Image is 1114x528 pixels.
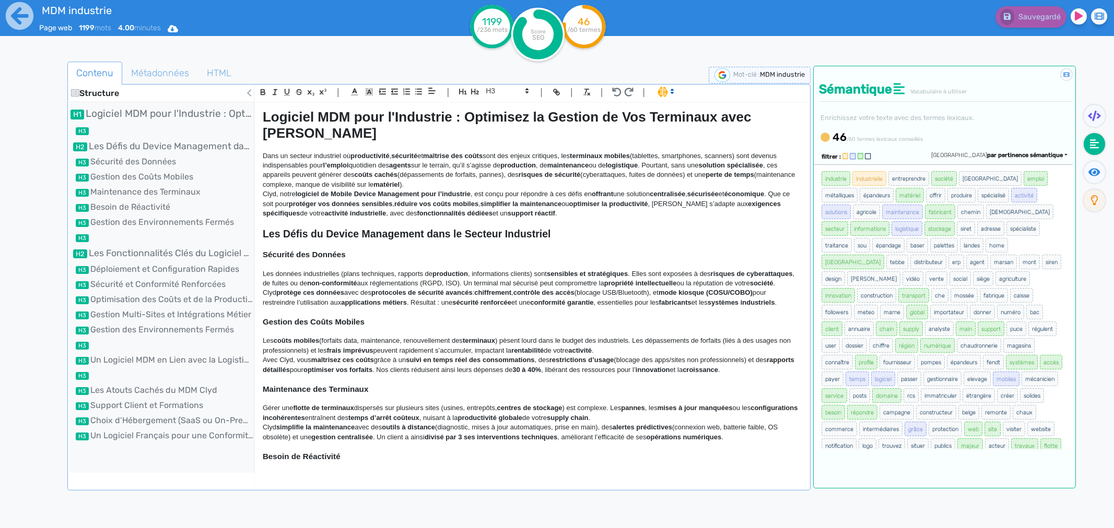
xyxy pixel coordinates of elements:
strong: paralyser une chaîne de production [585,471,700,479]
li: Support Client et Formations [69,399,254,412]
span: régulent [1028,321,1057,336]
span: offrir [926,188,945,202]
p: Clyd avec des (diagnostic, mises à jour automatiques, prise en main), des (connexion web, batteri... [263,423,800,442]
span: publics [931,438,955,453]
span: MDM industrie [760,70,805,78]
span: informations [850,221,889,236]
span: | [447,85,450,99]
span: stockage [924,221,955,236]
tspan: /236 mots [476,26,507,33]
strong: Maintenance des Terminaux [263,385,369,393]
strong: sécurité [391,152,417,160]
span: par pertinence sémantique [987,152,1063,159]
span: passer [897,371,921,386]
strong: l’emploi [323,161,349,169]
div: Structure [69,85,254,102]
span: siège [973,271,993,286]
strong: productivité [350,152,389,160]
tspan: 1199 [482,16,502,28]
span: sou [854,238,870,253]
span: agriculture [995,271,1030,286]
span: mobiles [993,371,1019,386]
strong: société [750,279,773,287]
span: gestionnaire [923,371,961,386]
span: spécialisé [978,188,1009,202]
span: fabrique [980,288,1008,303]
li: Gestion des Environnements Fermés [69,216,254,229]
span: agent [966,255,988,269]
input: title [39,2,373,19]
span: flotte [1040,438,1061,453]
strong: transport [745,471,775,479]
strong: coûts cachés [355,171,397,178]
span: chaux [1013,405,1036,419]
strong: risques de sécurité [519,171,581,178]
strong: simplifie la maintenance [276,423,355,431]
li: Sécurité et Conformité Renforcées [69,278,254,291]
strong: agents [389,161,411,169]
li: Un Logiciel Français pour une Conformité et une Réactivité Maximales [69,429,254,442]
span: innovation [822,288,855,303]
span: | [642,85,645,99]
span: numérique [920,338,955,353]
span: grâce [905,422,927,436]
span: | [337,85,339,99]
strong: supply chain [547,414,588,422]
span: belge [958,405,979,419]
span: épandage [872,238,905,253]
span: | [570,85,573,99]
strong: rapports détaillés [263,356,796,373]
span: HTML [198,59,240,87]
p: Dans l’industrie, où la est primordiale, un terminal en panne ou une peut ou perturber le des mar... [263,471,800,490]
strong: économique [724,190,765,198]
span: tebbe [886,255,908,269]
tspan: 46 [578,16,590,28]
strong: pannes [621,404,645,412]
img: google-serp-logo.png [714,68,730,82]
strong: production [432,270,468,278]
strong: terminaux mobiles [570,152,630,160]
span: protection [929,422,962,436]
strong: simplifier la maintenance [480,200,561,208]
span: home [986,238,1008,253]
span: [PERSON_NAME] [847,271,900,286]
strong: centralisée [650,190,685,198]
span: posts [849,388,870,403]
span: web [964,422,982,436]
strong: mode kiosque (COSU/COBO) [659,289,753,296]
span: industrielle [852,171,886,186]
p: Les (forfaits data, maintenance, renouvellement des ) pèsent lourd dans le budget des industriels... [263,336,800,355]
span: payer [822,371,843,386]
span: distributeur [910,255,946,269]
p: Gérer une dispersés sur plusieurs sites (usines, entrepôts, ) est complexe. Les , les ou les entr... [263,403,800,423]
span: campagne [880,405,914,419]
strong: protège ces données [276,289,344,296]
strong: 30 à 40% [512,366,541,374]
span: pompes [917,355,945,369]
span: Vocabulaire à utiliser [910,88,967,95]
strong: Logiciel MDM pour l'Industrie : Optimisez la Gestion de Vos Terminaux avec [PERSON_NAME] [263,109,755,141]
span: répondre [847,405,877,419]
span: activité [1011,188,1037,202]
strong: maintenance [547,161,589,169]
span: logistique [892,221,922,236]
span: étrangère [963,388,995,403]
span: fendt [983,355,1004,369]
tspan: Score [530,28,545,35]
span: métalliques [822,188,858,202]
span: matériel [896,188,924,202]
strong: fonctionnalités dédiées [417,209,492,217]
strong: maîtrisez ces coûts [311,356,374,364]
span: secteur [822,221,848,236]
strong: systèmes industriels [708,298,775,306]
span: profile [855,355,877,369]
strong: rentabilité [511,346,544,354]
strong: terminaux [463,337,495,344]
span: global [906,305,928,319]
a: Contenu [67,62,122,85]
li: Les Atouts Cachés du MDM Clyd [69,384,254,397]
span: puce [1006,321,1026,336]
span: notification [822,438,857,453]
strong: frais imprévus [327,346,373,354]
span: visiter [1003,422,1025,436]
